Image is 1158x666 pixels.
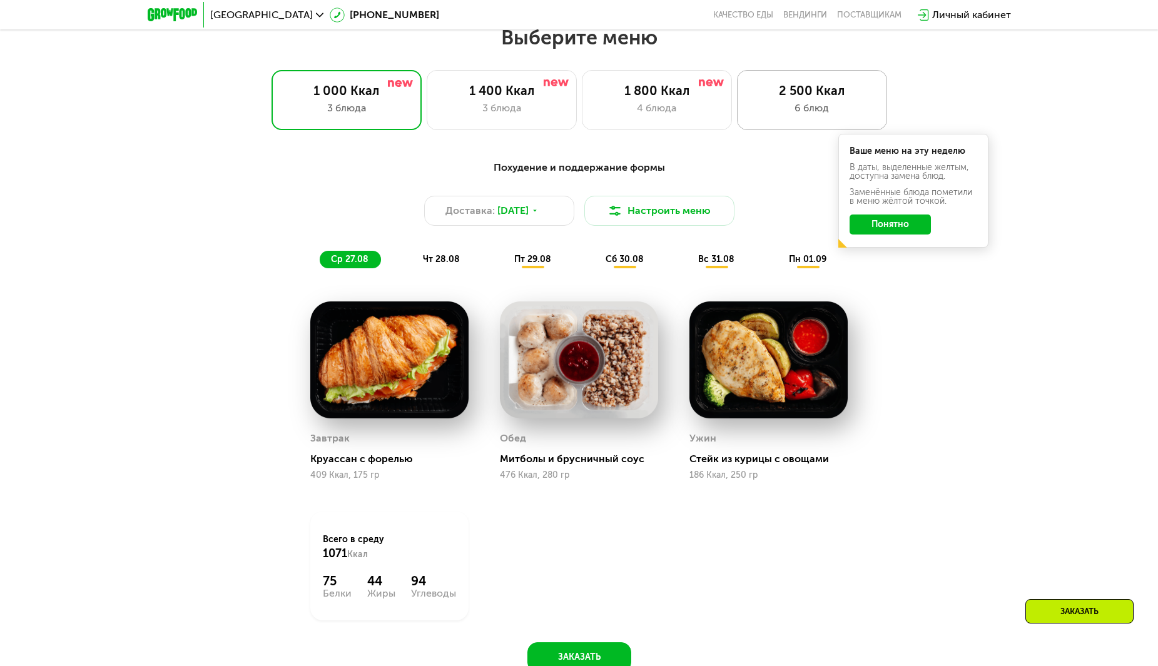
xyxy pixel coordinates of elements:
[347,549,368,560] span: Ккал
[595,101,719,116] div: 4 блюда
[310,470,469,480] div: 409 Ккал, 175 гр
[310,453,479,465] div: Круассан с форелью
[783,10,827,20] a: Вендинги
[411,573,456,588] div: 94
[514,254,551,265] span: пт 29.08
[331,254,368,265] span: ср 27.08
[310,429,350,448] div: Завтрак
[40,25,1118,50] h2: Выберите меню
[850,214,931,235] button: Понятно
[932,8,1011,23] div: Личный кабинет
[837,10,902,20] div: поставщикам
[698,254,734,265] span: вс 31.08
[445,203,495,218] span: Доставка:
[367,588,395,598] div: Жиры
[497,203,529,218] span: [DATE]
[789,254,826,265] span: пн 01.09
[750,83,874,98] div: 2 500 Ккал
[584,196,734,226] button: Настроить меню
[689,453,858,465] div: Стейк из курицы с овощами
[323,533,456,561] div: Всего в среду
[750,101,874,116] div: 6 блюд
[440,101,564,116] div: 3 блюда
[689,429,716,448] div: Ужин
[500,429,526,448] div: Обед
[606,254,644,265] span: сб 30.08
[850,163,977,181] div: В даты, выделенные желтым, доступна замена блюд.
[689,470,848,480] div: 186 Ккал, 250 гр
[440,83,564,98] div: 1 400 Ккал
[423,254,460,265] span: чт 28.08
[330,8,439,23] a: [PHONE_NUMBER]
[210,10,313,20] span: [GEOGRAPHIC_DATA]
[285,101,409,116] div: 3 блюда
[850,188,977,206] div: Заменённые блюда пометили в меню жёлтой точкой.
[850,147,977,156] div: Ваше меню на эту неделю
[209,160,950,176] div: Похудение и поддержание формы
[367,573,395,588] div: 44
[323,573,352,588] div: 75
[500,470,658,480] div: 476 Ккал, 280 гр
[323,588,352,598] div: Белки
[1025,599,1134,623] div: Заказать
[595,83,719,98] div: 1 800 Ккал
[323,547,347,560] span: 1071
[411,588,456,598] div: Углеводы
[713,10,773,20] a: Качество еды
[500,453,668,465] div: Митболы и брусничный соус
[285,83,409,98] div: 1 000 Ккал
